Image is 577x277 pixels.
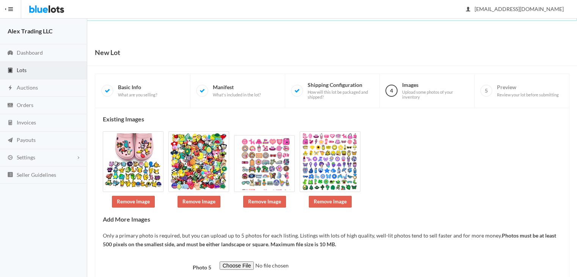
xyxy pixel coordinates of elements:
[6,172,14,179] ion-icon: list box
[178,196,220,208] a: Remove Image
[6,102,14,109] ion-icon: cash
[17,154,35,161] span: Settings
[309,196,352,208] a: Remove Image
[243,196,286,208] a: Remove Image
[168,131,229,192] img: c214edd1-689d-4064-a72c-f2dfdefc0ea4-1757527025.jpeg
[112,196,155,208] a: Remove Image
[385,85,398,97] span: 4
[308,90,374,100] span: How will this lot be packaged and shipped?
[103,131,164,192] img: 5102b0d9-f650-4aef-93ea-ba8ac4ef9106-1757527024.jpg
[103,231,561,249] p: Only a primary photo is required, but you can upload up to 5 photos for each listing. Listings wi...
[103,232,556,247] b: Photos must be at least 500 pixels on the smallest side, and must be either landscape or square. ...
[464,6,472,13] ion-icon: person
[17,137,36,143] span: Payouts
[6,50,14,57] ion-icon: speedometer
[402,82,468,100] span: Images
[308,82,374,100] span: Shipping Configuration
[6,85,14,92] ion-icon: flash
[497,92,559,98] span: Review your lot before submitting
[480,85,492,97] span: 5
[103,216,561,223] h4: Add More Images
[99,261,215,272] label: Photo 5
[402,90,468,100] span: Upload some photos of your inventory
[8,27,53,35] strong: Alex Trading LLC
[300,131,360,192] img: 2d0cf82c-f6ab-4263-be5c-1eea7b9e9fac-1757527025.png
[17,102,33,108] span: Orders
[6,67,14,74] ion-icon: clipboard
[213,92,261,98] span: What's included in the lot?
[6,137,14,144] ion-icon: paper plane
[118,92,157,98] span: What are you selling?
[17,172,56,178] span: Seller Guidelines
[213,84,261,97] span: Manifest
[6,154,14,162] ion-icon: cog
[497,84,559,97] span: Preview
[17,119,36,126] span: Invoices
[95,47,120,58] h1: New Lot
[118,84,157,97] span: Basic Info
[466,6,564,12] span: [EMAIL_ADDRESS][DOMAIN_NAME]
[234,135,295,192] img: 4a25c20c-1833-4152-9522-74f0956d6381-1757527025.png
[17,49,43,56] span: Dashboard
[17,84,38,91] span: Auctions
[103,116,561,123] h4: Existing Images
[17,67,27,73] span: Lots
[6,120,14,127] ion-icon: calculator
